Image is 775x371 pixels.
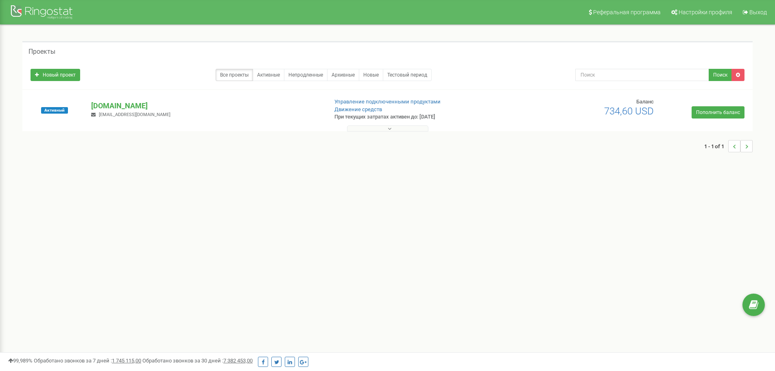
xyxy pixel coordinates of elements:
[31,69,80,81] a: Новый проект
[704,140,728,152] span: 1 - 1 of 1
[253,69,284,81] a: Активные
[334,113,504,121] p: При текущих затратах активен до: [DATE]
[593,9,661,15] span: Реферальная программа
[41,107,68,114] span: Активный
[334,99,441,105] a: Управление подключенными продуктами
[359,69,383,81] a: Новые
[692,106,744,119] a: Пополнить баланс
[216,69,253,81] a: Все проекты
[749,9,767,15] span: Выход
[34,358,141,364] span: Обработано звонков за 7 дней :
[8,358,33,364] span: 99,989%
[223,358,253,364] u: 7 382 453,00
[142,358,253,364] span: Обработано звонков за 30 дней :
[327,69,359,81] a: Архивные
[99,112,170,117] span: [EMAIL_ADDRESS][DOMAIN_NAME]
[284,69,327,81] a: Непродленные
[709,69,732,81] button: Поиск
[679,9,732,15] span: Настройки профиля
[91,101,321,111] p: [DOMAIN_NAME]
[636,99,654,105] span: Баланс
[334,106,382,112] a: Движение средств
[575,69,709,81] input: Поиск
[112,358,141,364] u: 1 745 115,00
[604,105,654,117] span: 734,60 USD
[28,48,55,55] h5: Проекты
[383,69,432,81] a: Тестовый период
[704,132,753,160] nav: ...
